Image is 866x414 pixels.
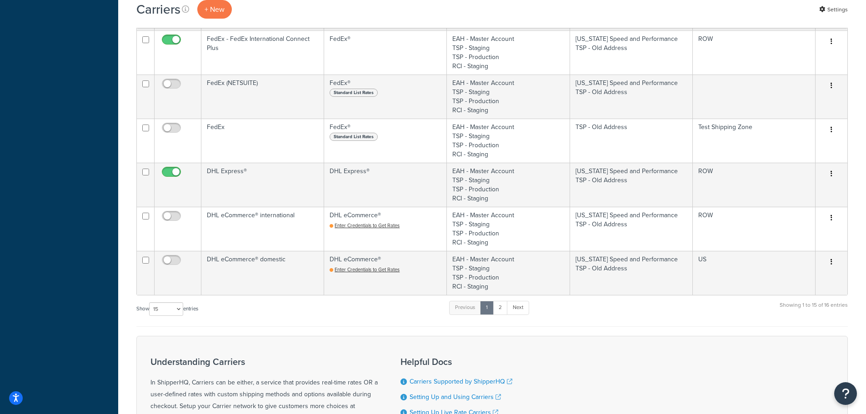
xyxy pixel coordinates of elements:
[570,207,693,251] td: [US_STATE] Speed and Performance TSP - Old Address
[201,207,324,251] td: DHL eCommerce® international
[447,251,570,295] td: EAH - Master Account TSP - Staging TSP - Production RCI - Staging
[324,251,447,295] td: DHL eCommerce®
[449,301,481,314] a: Previous
[693,30,816,75] td: ROW
[693,163,816,207] td: ROW
[819,3,848,16] a: Settings
[693,119,816,163] td: Test Shipping Zone
[150,357,378,367] h3: Understanding Carriers
[201,119,324,163] td: FedEx
[324,163,447,207] td: DHL Express®
[570,251,693,295] td: [US_STATE] Speed and Performance TSP - Old Address
[324,30,447,75] td: FedEx®
[834,382,857,405] button: Open Resource Center
[447,163,570,207] td: EAH - Master Account TSP - Staging TSP - Production RCI - Staging
[447,30,570,75] td: EAH - Master Account TSP - Staging TSP - Production RCI - Staging
[324,119,447,163] td: FedEx®
[780,300,848,319] div: Showing 1 to 15 of 16 entries
[324,75,447,119] td: FedEx®
[447,75,570,119] td: EAH - Master Account TSP - Staging TSP - Production RCI - Staging
[493,301,508,314] a: 2
[149,302,183,316] select: Showentries
[330,222,400,229] a: Enter Credentials to Get Rates
[335,222,400,229] span: Enter Credentials to Get Rates
[570,75,693,119] td: [US_STATE] Speed and Performance TSP - Old Address
[136,302,198,316] label: Show entries
[201,30,324,75] td: FedEx - FedEx International Connect Plus
[447,207,570,251] td: EAH - Master Account TSP - Staging TSP - Production RCI - Staging
[570,30,693,75] td: [US_STATE] Speed and Performance TSP - Old Address
[324,207,447,251] td: DHL eCommerce®
[570,163,693,207] td: [US_STATE] Speed and Performance TSP - Old Address
[330,266,400,273] a: Enter Credentials to Get Rates
[507,301,529,314] a: Next
[201,163,324,207] td: DHL Express®
[570,119,693,163] td: TSP - Old Address
[693,251,816,295] td: US
[201,251,324,295] td: DHL eCommerce® domestic
[447,119,570,163] td: EAH - Master Account TSP - Staging TSP - Production RCI - Staging
[335,266,400,273] span: Enter Credentials to Get Rates
[330,89,378,97] span: Standard List Rates
[480,301,494,314] a: 1
[400,357,519,367] h3: Helpful Docs
[330,133,378,141] span: Standard List Rates
[693,207,816,251] td: ROW
[410,392,501,402] a: Setting Up and Using Carriers
[410,377,512,386] a: Carriers Supported by ShipperHQ
[201,75,324,119] td: FedEx (NETSUITE)
[136,0,180,18] h1: Carriers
